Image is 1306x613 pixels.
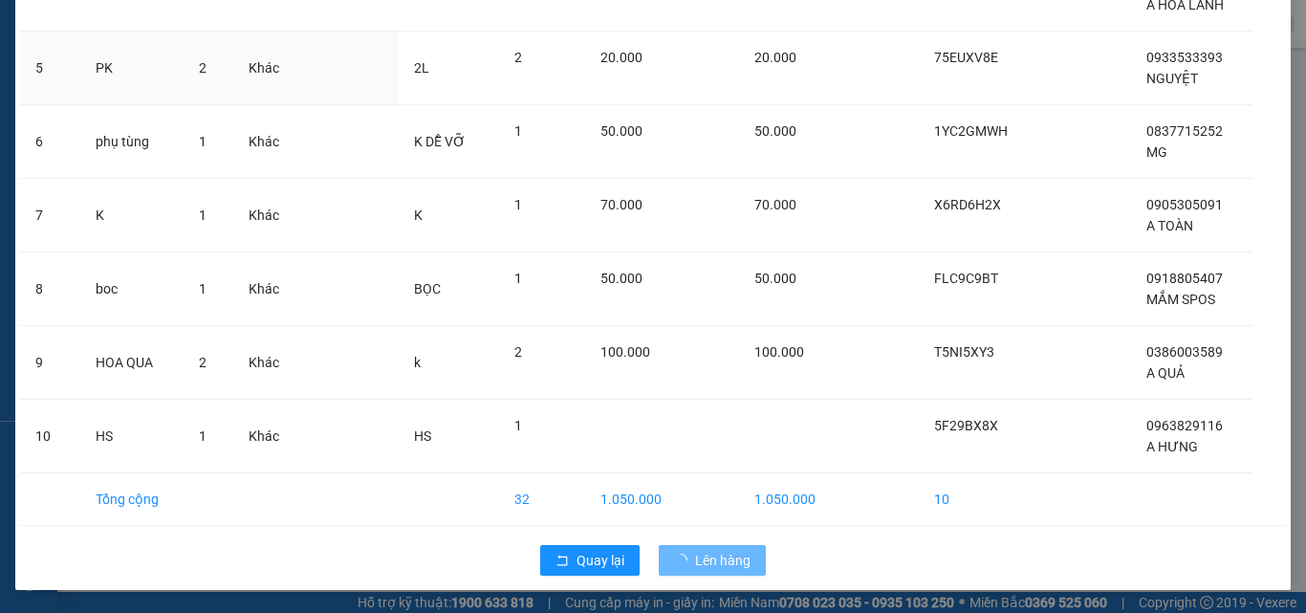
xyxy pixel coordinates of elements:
b: [PERSON_NAME] [116,45,322,77]
span: 2 [199,60,207,76]
span: X6RD6H2X [934,197,1001,212]
span: 100.000 [754,344,804,360]
td: phụ tùng [80,105,184,179]
span: loading [674,554,695,567]
span: 5F29BX8X [934,418,998,433]
td: 10 [919,473,1032,526]
span: K DỄ VỠ [414,134,466,149]
span: rollback [555,554,569,569]
td: Khác [233,179,299,252]
span: 50.000 [600,271,642,286]
span: 0386003589 [1146,344,1223,360]
td: boc [80,252,184,326]
h2: VP Nhận: Cây xăng Việt Dung [100,111,462,231]
td: Khác [233,105,299,179]
span: 2L [414,60,429,76]
td: 5 [20,32,80,105]
td: K [80,179,184,252]
span: BỌC [414,281,441,296]
span: FLC9C9BT [934,271,998,286]
td: 9 [20,326,80,400]
td: 7 [20,179,80,252]
span: 1 [514,123,522,139]
td: 1.050.000 [739,473,838,526]
td: 10 [20,400,80,473]
span: T5NI5XY3 [934,344,994,360]
span: A TOÀN [1146,218,1193,233]
span: Lên hàng [695,550,751,571]
span: 50.000 [754,123,796,139]
span: 1 [199,134,207,149]
span: 20.000 [754,50,796,65]
span: 100.000 [600,344,650,360]
span: 0905305091 [1146,197,1223,212]
span: 0837715252 [1146,123,1223,139]
span: K [414,208,423,223]
span: 75EUXV8E [934,50,998,65]
span: 50.000 [754,271,796,286]
span: 1 [199,281,207,296]
span: 1 [199,208,207,223]
td: 6 [20,105,80,179]
span: HS [414,428,431,444]
td: Khác [233,400,299,473]
span: 1 [514,197,522,212]
td: Khác [233,252,299,326]
span: 1 [199,428,207,444]
span: 50.000 [600,123,642,139]
span: 20.000 [600,50,642,65]
span: Quay lại [577,550,624,571]
h2: 5F29BX8X [11,111,154,142]
button: rollbackQuay lại [540,545,640,576]
span: MẮM SPOS [1146,292,1215,307]
span: 0963829116 [1146,418,1223,433]
span: 1YC2GMWH [934,123,1008,139]
span: 2 [514,344,522,360]
span: 2 [199,355,207,370]
span: NGUYỆT [1146,71,1198,86]
span: 0933533393 [1146,50,1223,65]
td: HS [80,400,184,473]
span: 1 [514,271,522,286]
span: 0918805407 [1146,271,1223,286]
td: 1.050.000 [585,473,687,526]
span: k [414,355,421,370]
span: 1 [514,418,522,433]
span: 70.000 [754,197,796,212]
td: HOA QUA [80,326,184,400]
td: 32 [499,473,585,526]
span: MG [1146,144,1167,160]
span: 70.000 [600,197,642,212]
td: Khác [233,326,299,400]
span: 2 [514,50,522,65]
span: A HƯNG [1146,439,1198,454]
button: Lên hàng [659,545,766,576]
td: PK [80,32,184,105]
span: A QUẢ [1146,365,1185,381]
td: Tổng cộng [80,473,184,526]
td: 8 [20,252,80,326]
td: Khác [233,32,299,105]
